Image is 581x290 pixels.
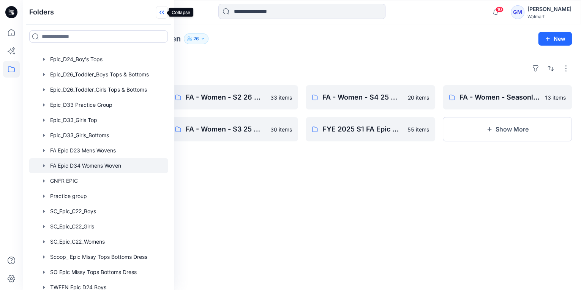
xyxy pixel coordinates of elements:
[443,117,572,141] button: Show More
[169,117,298,141] a: FA - Women - S3 25 Woven Board30 items
[270,93,292,101] p: 33 items
[186,92,266,103] p: FA - Women - S2 26 Woven Board
[322,124,403,135] p: FYE 2025 S1 FA Epic Womens Woven Board
[527,5,572,14] div: [PERSON_NAME]
[407,125,429,133] p: 55 items
[495,6,504,13] span: 10
[527,14,572,19] div: Walmart
[193,35,199,43] p: 26
[322,92,403,103] p: FA - Women - S4 25 Woven Board
[459,92,541,103] p: FA - Women - Seasonless Denim Board
[184,33,208,44] button: 26
[186,124,266,135] p: FA - Women - S3 25 Woven Board
[443,85,572,109] a: FA - Women - Seasonless Denim Board13 items
[306,117,435,141] a: FYE 2025 S1 FA Epic Womens Woven Board55 items
[511,5,524,19] div: GM
[538,32,572,46] button: New
[306,85,435,109] a: FA - Women - S4 25 Woven Board20 items
[169,85,298,109] a: FA - Women - S2 26 Woven Board33 items
[545,93,566,101] p: 13 items
[408,93,429,101] p: 20 items
[270,125,292,133] p: 30 items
